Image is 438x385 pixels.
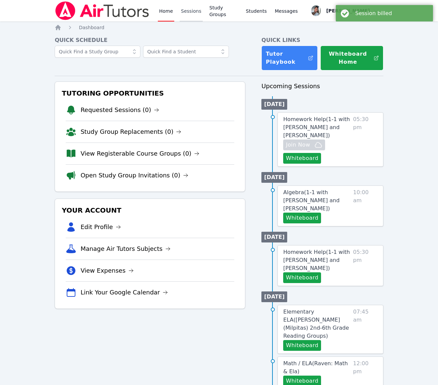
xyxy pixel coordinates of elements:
a: Algebra(1-1 with [PERSON_NAME] and [PERSON_NAME]) [283,188,351,213]
h4: Quick Links [261,36,383,44]
a: View Expenses [80,266,133,275]
button: Join Now [283,140,325,150]
a: Tutor Playbook [261,46,318,70]
a: Homework Help(1-1 with [PERSON_NAME] and [PERSON_NAME]) [283,248,350,272]
a: Requested Sessions (0) [80,105,159,115]
input: Quick Find a Study Group [55,46,140,58]
h4: Quick Schedule [55,36,245,44]
a: Homework Help(1-1 with [PERSON_NAME] and [PERSON_NAME]) [283,115,350,140]
span: Join Now [286,141,310,149]
span: Elementary ELA ( [PERSON_NAME] (Milpitas) 2nd-6th Grade Reading Groups ) [283,309,349,339]
a: Study Group Replacements (0) [80,127,181,136]
li: [DATE] [261,99,287,110]
span: Algebra ( 1-1 with [PERSON_NAME] and [PERSON_NAME] ) [283,189,339,212]
span: Math / ELA ( Raven: Math & Ela ) [283,360,348,375]
li: [DATE] [261,291,287,302]
nav: Breadcrumb [55,24,383,31]
li: [DATE] [261,172,287,183]
li: [DATE] [261,232,287,242]
img: Air Tutors [55,1,149,20]
a: Dashboard [79,24,104,31]
span: 05:30 pm [353,248,378,283]
span: 10:00 am [353,188,378,223]
button: Whiteboard [283,272,321,283]
a: Open Study Group Invitations (0) [80,171,188,180]
a: Link Your Google Calendar [80,288,168,297]
div: Session billed [355,10,428,16]
h3: Tutoring Opportunities [60,87,240,99]
button: Whiteboard [283,340,321,351]
button: Whiteboard [283,213,321,223]
a: Edit Profile [80,222,121,232]
a: Manage Air Tutors Subjects [80,244,171,254]
a: View Registerable Course Groups (0) [80,149,199,158]
h3: Your Account [60,204,240,216]
span: 05:30 pm [353,115,378,164]
span: Dashboard [79,25,104,30]
span: 07:45 am [353,308,378,351]
span: Homework Help ( 1-1 with [PERSON_NAME] and [PERSON_NAME] ) [283,116,350,139]
span: Messages [275,8,298,14]
a: Elementary ELA([PERSON_NAME] (Milpitas) 2nd-6th Grade Reading Groups) [283,308,351,340]
button: Whiteboard Home [320,46,383,70]
h3: Upcoming Sessions [261,81,383,91]
input: Quick Find a Student [143,46,229,58]
a: Math / ELA(Raven: Math & Ela) [283,360,350,376]
span: Homework Help ( 1-1 with [PERSON_NAME] and [PERSON_NAME] ) [283,249,350,271]
button: Whiteboard [283,153,321,164]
